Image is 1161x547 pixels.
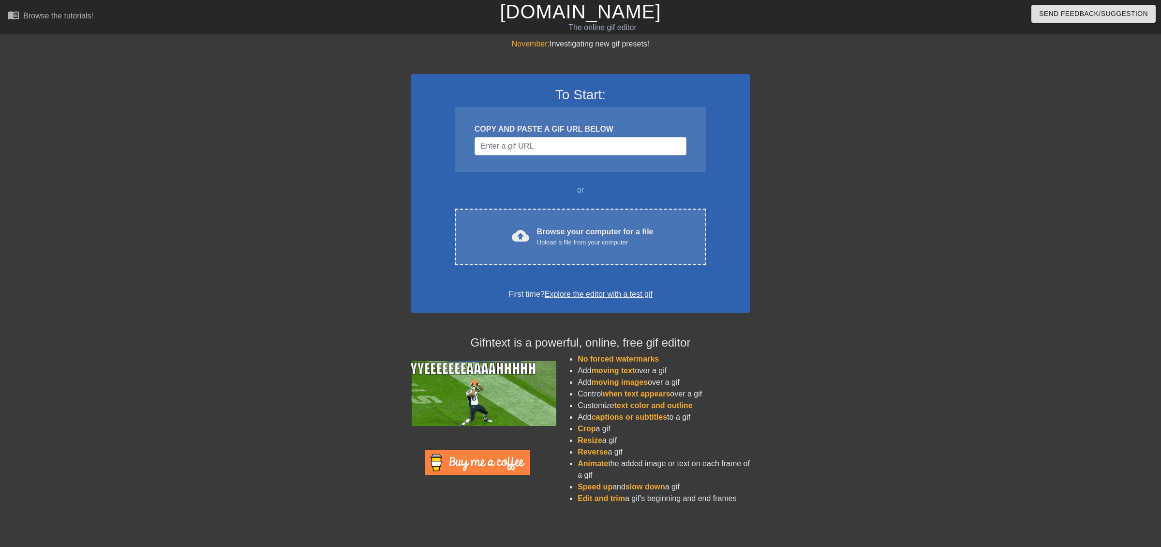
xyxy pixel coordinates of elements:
[578,388,750,400] li: Control over a gif
[436,184,725,196] div: or
[578,483,612,491] span: Speed up
[578,423,750,435] li: a gif
[578,355,659,363] span: No forced watermarks
[411,336,750,350] h4: Gifntext is a powerful, online, free gif editor
[625,483,665,491] span: slow down
[1039,8,1148,20] span: Send Feedback/Suggestion
[512,227,529,244] span: cloud_upload
[424,289,737,300] div: First time?
[545,290,653,298] a: Explore the editor with a test gif
[614,401,693,410] span: text color and outline
[578,435,750,446] li: a gif
[411,361,556,426] img: football_small.gif
[500,1,661,22] a: [DOMAIN_NAME]
[578,411,750,423] li: Add to a gif
[578,493,750,504] li: a gif's beginning and end frames
[578,458,750,481] li: the added image or text on each frame of a gif
[578,377,750,388] li: Add over a gif
[8,9,93,24] a: Browse the tutorials!
[411,38,750,50] div: Investigating new gif presets!
[537,238,654,247] div: Upload a file from your computer
[475,123,686,135] div: COPY AND PASTE A GIF URL BELOW
[578,436,602,444] span: Resize
[592,366,635,375] span: moving text
[425,450,530,475] img: Buy Me A Coffee
[578,446,750,458] li: a gif
[578,494,625,502] span: Edit and trim
[578,365,750,377] li: Add over a gif
[8,9,19,21] span: menu_book
[392,22,813,33] div: The online gif editor
[592,378,648,386] span: moving images
[475,137,686,155] input: Username
[1031,5,1156,23] button: Send Feedback/Suggestion
[578,481,750,493] li: and a gif
[592,413,667,421] span: captions or subtitles
[603,390,670,398] span: when text appears
[537,226,654,247] div: Browse your computer for a file
[578,425,595,433] span: Crop
[512,40,550,48] span: November:
[578,459,608,468] span: Animate
[578,448,608,456] span: Reverse
[23,12,93,20] div: Browse the tutorials!
[424,87,737,103] h3: To Start:
[578,400,750,411] li: Customize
